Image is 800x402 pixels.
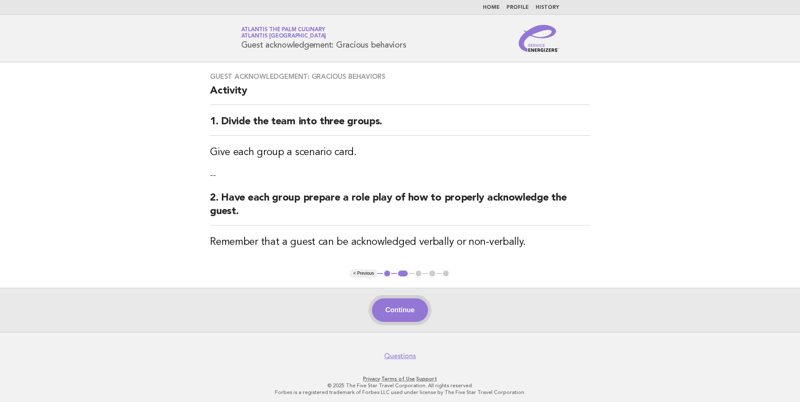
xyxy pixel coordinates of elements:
a: Home [483,5,500,10]
h3: Guest acknowledgement: Gracious behaviors [210,72,590,81]
button: Continue [372,298,428,322]
a: Support [416,376,437,382]
p: Forbes is a registered trademark of Forbes LLC used under license by The Five Star Travel Corpora... [142,389,658,396]
h2: Activity [210,84,590,105]
h2: 2. Have each group prepare a role play of how to properly acknowledge the guest. [210,191,590,225]
a: Profile [506,5,529,10]
h2: 1. Divide the team into three groups. [210,115,590,136]
img: Service Energizers [519,25,559,52]
button: 2 [397,269,409,278]
h3: Remember that a guest can be acknowledged verbally or non-verbally. [210,236,590,249]
a: Questions [384,352,416,360]
h3: Give each group a scenario card. [210,146,590,159]
button: 1 [383,269,391,278]
p: · · [142,375,658,382]
span: Atlantis [GEOGRAPHIC_DATA] [241,34,326,39]
a: Atlantis The Palm CulinaryAtlantis [GEOGRAPHIC_DATA] [241,27,326,39]
p: -- [210,169,590,181]
h1: Guest acknowledgement: Gracious behaviors [241,27,407,49]
a: Terms of Use [381,376,415,382]
a: History [536,5,559,10]
a: Privacy [363,376,380,382]
button: < Previous [350,269,377,278]
p: © 2025 The Five Star Travel Corporation. All rights reserved. [142,382,658,389]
